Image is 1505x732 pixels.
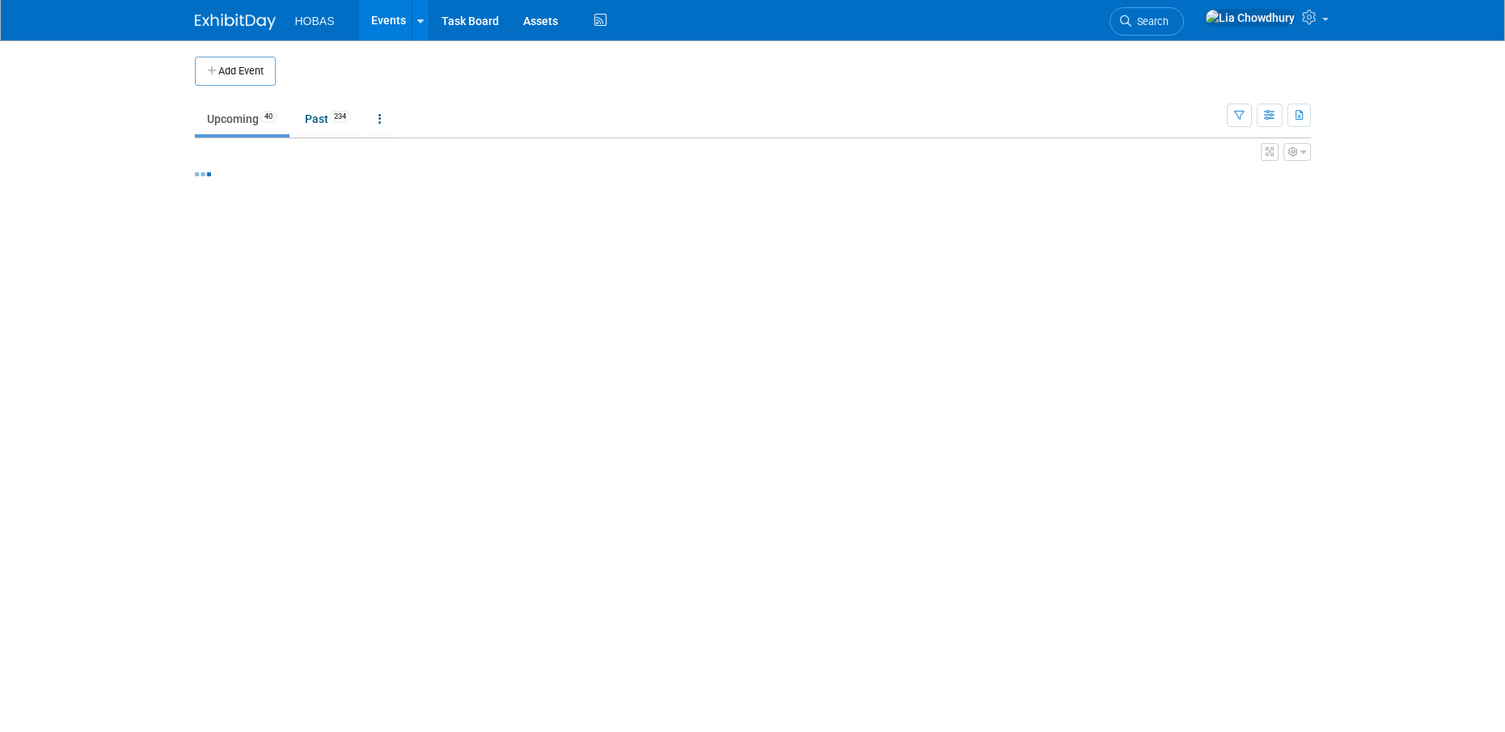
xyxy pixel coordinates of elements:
span: 40 [260,111,277,123]
img: loading... [195,172,211,176]
span: Search [1131,15,1169,28]
span: HOBAS [295,15,335,28]
a: Search [1110,7,1184,36]
a: Upcoming40 [195,104,290,134]
img: Lia Chowdhury [1205,9,1296,27]
span: 234 [329,111,351,123]
button: Add Event [195,57,276,86]
img: ExhibitDay [195,14,276,30]
a: Past234 [293,104,363,134]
